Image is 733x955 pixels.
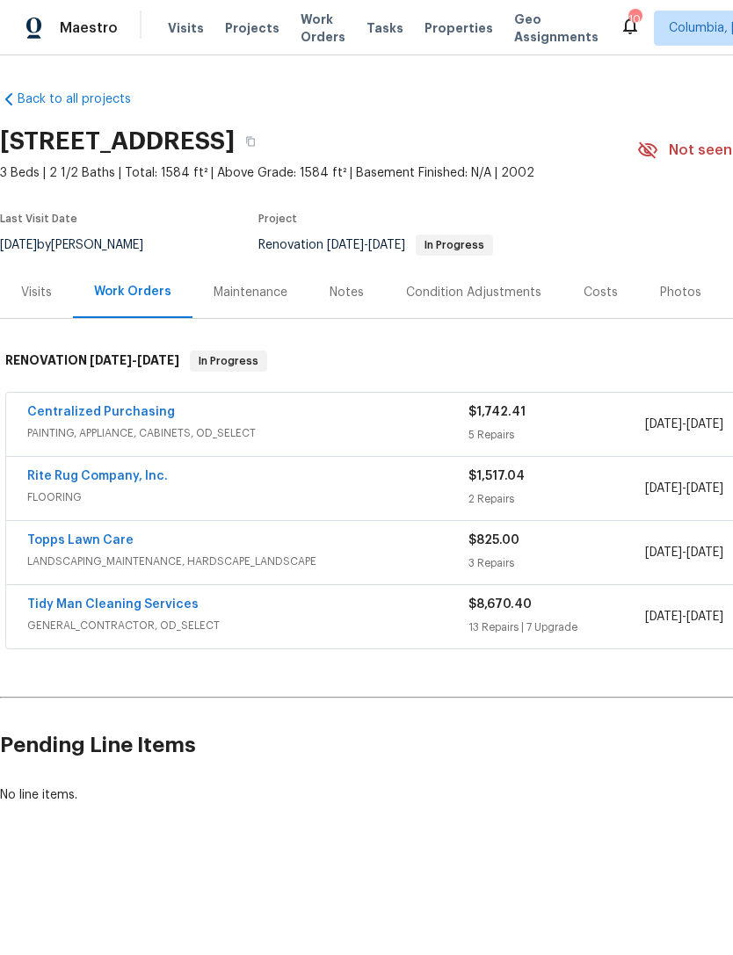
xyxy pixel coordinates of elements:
span: Tasks [366,22,403,34]
span: [DATE] [645,546,682,559]
span: LANDSCAPING_MAINTENANCE, HARDSCAPE_LANDSCAPE [27,553,468,570]
span: In Progress [192,352,265,370]
span: [DATE] [645,418,682,430]
span: - [90,354,179,366]
div: 13 Repairs | 7 Upgrade [468,619,645,636]
span: [DATE] [686,611,723,623]
div: 5 Repairs [468,426,645,444]
span: [DATE] [137,354,179,366]
span: GENERAL_CONTRACTOR, OD_SELECT [27,617,468,634]
span: Maestro [60,19,118,37]
span: [DATE] [686,546,723,559]
span: [DATE] [645,482,682,495]
span: - [645,544,723,561]
span: [DATE] [327,239,364,251]
div: Photos [660,284,701,301]
span: $8,670.40 [468,598,532,611]
a: Topps Lawn Care [27,534,134,546]
div: 3 Repairs [468,554,645,572]
div: Visits [21,284,52,301]
span: $1,517.04 [468,470,525,482]
span: [DATE] [90,354,132,366]
div: Maintenance [214,284,287,301]
span: [DATE] [686,418,723,430]
span: $1,742.41 [468,406,526,418]
a: Tidy Man Cleaning Services [27,598,199,611]
span: - [645,480,723,497]
span: Project [258,213,297,224]
span: FLOORING [27,488,468,506]
span: Visits [168,19,204,37]
span: In Progress [417,240,491,250]
a: Rite Rug Company, Inc. [27,470,168,482]
div: 2 Repairs [468,490,645,508]
span: Work Orders [301,11,345,46]
a: Centralized Purchasing [27,406,175,418]
div: Costs [584,284,618,301]
span: - [645,608,723,626]
div: Condition Adjustments [406,284,541,301]
span: Geo Assignments [514,11,599,46]
span: - [645,416,723,433]
span: Properties [425,19,493,37]
div: 10 [628,11,641,28]
div: Work Orders [94,283,171,300]
h6: RENOVATION [5,351,179,372]
span: [DATE] [368,239,405,251]
button: Copy Address [235,126,266,157]
div: Notes [330,284,364,301]
span: [DATE] [686,482,723,495]
span: [DATE] [645,611,682,623]
span: Projects [225,19,279,37]
span: $825.00 [468,534,519,546]
span: PAINTING, APPLIANCE, CABINETS, OD_SELECT [27,424,468,442]
span: Renovation [258,239,493,251]
span: - [327,239,405,251]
